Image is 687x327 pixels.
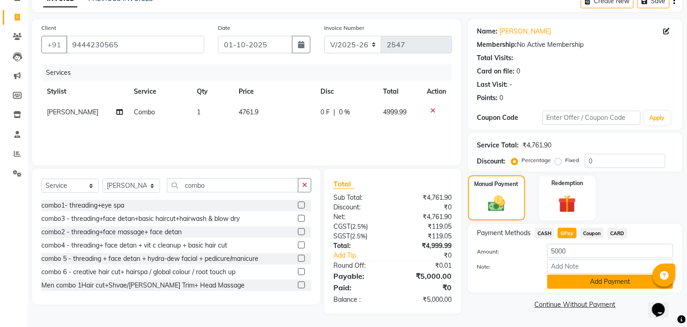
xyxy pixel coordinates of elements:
label: Date [218,24,230,32]
div: Last Visit: [477,80,508,90]
a: Add Tip [326,251,404,260]
div: combo3 - threading+face detan+basic haircut+hairwash & blow dry [41,214,240,224]
label: Manual Payment [475,180,519,188]
div: ( ) [326,231,393,241]
span: | [333,107,335,117]
th: Total [378,81,422,102]
div: ₹5,000.00 [393,271,459,282]
span: [PERSON_NAME] [47,108,98,116]
span: 2.5% [352,232,366,240]
div: Total Visits: [477,53,514,63]
label: Client [41,24,56,32]
span: 4999.99 [383,108,406,116]
span: Combo [134,108,155,116]
div: Card on file: [477,67,515,76]
div: ₹0 [404,251,459,260]
label: Amount: [470,248,540,256]
span: SGST [333,232,350,240]
div: Membership: [477,40,517,50]
div: Name: [477,27,498,36]
div: ₹119.05 [393,222,459,231]
div: ₹0.01 [393,261,459,271]
input: Search or Scan [167,178,298,192]
span: 4761.9 [239,108,259,116]
th: Service [128,81,191,102]
div: combo1- threading+eye spa [41,201,124,210]
img: _gift.svg [553,193,582,215]
div: ₹4,999.99 [393,241,459,251]
span: Coupon [580,228,604,238]
div: combo2 - threading+face massage+ face detan [41,227,182,237]
div: Balance : [326,295,393,304]
span: 0 % [339,107,350,117]
label: Note: [470,263,540,271]
th: Qty [191,81,233,102]
div: Discount: [326,203,393,212]
img: _cash.svg [483,194,510,214]
div: Men combo 1Hair cut+Shvae/[PERSON_NAME] Trim+ Head Massage [41,281,245,290]
input: Enter Offer / Coupon Code [543,111,641,125]
div: ₹5,000.00 [393,295,459,304]
th: Disc [315,81,378,102]
div: ₹119.05 [393,231,459,241]
th: Stylist [41,81,128,102]
div: ₹0 [393,282,459,293]
span: CGST [333,222,350,231]
div: ₹4,761.90 [393,193,459,203]
div: ( ) [326,222,393,231]
label: Invoice Number [324,24,364,32]
span: CARD [607,228,627,238]
div: - [510,80,513,90]
span: 0 F [321,107,330,117]
button: Apply [644,111,670,125]
input: Search by Name/Mobile/Email/Code [66,36,204,53]
div: Net: [326,212,393,222]
label: Redemption [551,179,583,187]
span: GPay [558,228,577,238]
span: 1 [197,108,200,116]
div: Coupon Code [477,113,543,123]
div: combo 6 - creative hair cut+ hairspa / global colour / root touch up [41,267,235,277]
span: Total [333,179,355,189]
div: Total: [326,241,393,251]
a: Continue Without Payment [470,300,681,310]
span: Payment Methods [477,228,531,238]
div: 0 [500,93,504,103]
input: Add Note [547,259,673,274]
div: Sub Total: [326,193,393,203]
span: CASH [535,228,555,238]
div: ₹4,761.90 [523,141,552,150]
div: Services [42,64,459,81]
span: 2.5% [352,223,366,230]
label: Percentage [522,156,551,164]
div: combo4 - threading+ face detan + vit c cleanup + basic hair cut [41,241,227,250]
div: Payable: [326,271,393,282]
label: Fixed [566,156,579,164]
div: Service Total: [477,141,519,150]
div: combo 5 - threading + face detan + hydra-dew facial + pedicure/manicure [41,254,258,264]
iframe: chat widget [648,290,678,318]
input: Amount [547,244,673,258]
button: Add Payment [547,275,673,289]
div: Discount: [477,157,506,166]
th: Price [234,81,315,102]
button: +91 [41,36,67,53]
div: No Active Membership [477,40,673,50]
a: [PERSON_NAME] [500,27,551,36]
div: ₹4,761.90 [393,212,459,222]
div: ₹0 [393,203,459,212]
div: Points: [477,93,498,103]
div: Round Off: [326,261,393,271]
div: 0 [517,67,521,76]
th: Action [422,81,452,102]
div: Paid: [326,282,393,293]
